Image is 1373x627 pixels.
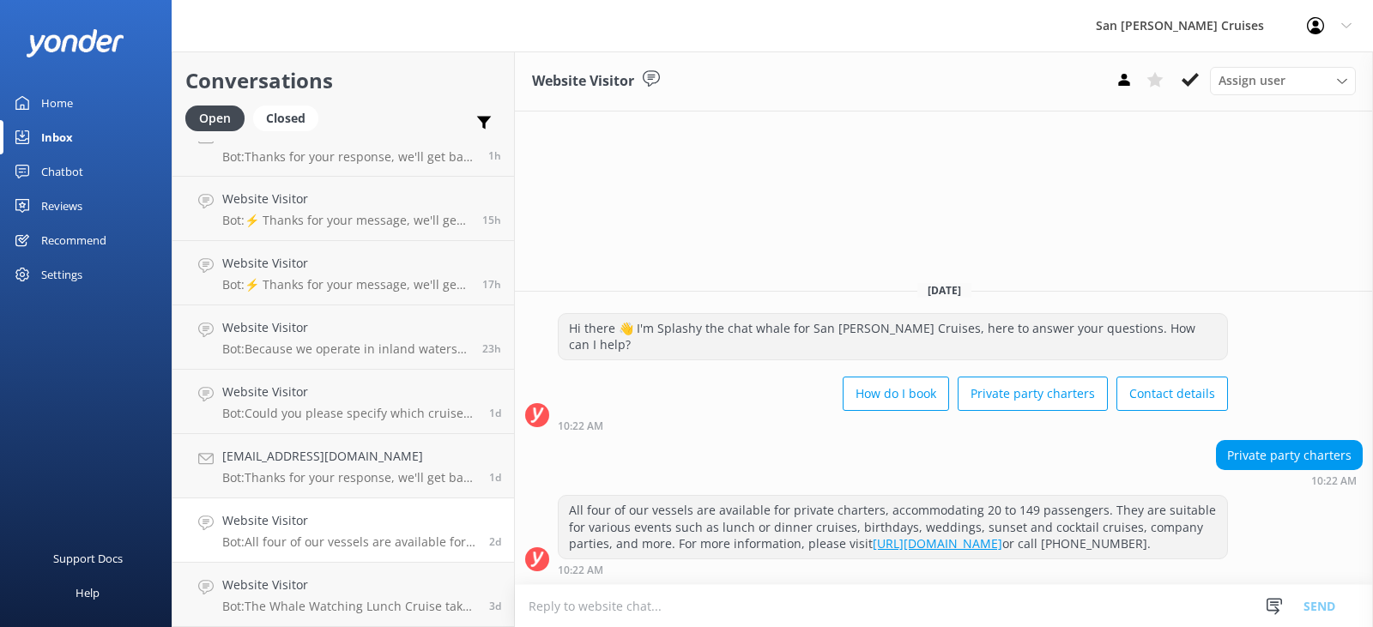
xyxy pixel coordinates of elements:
[26,29,124,57] img: yonder-white-logo.png
[1216,474,1363,486] div: Sep 14 2025 10:22am (UTC -07:00) America/Tijuana
[222,383,476,401] h4: Website Visitor
[253,106,318,131] div: Closed
[41,86,73,120] div: Home
[172,305,514,370] a: Website VisitorBot:Because we operate in inland waters, it is very rare for people to get seasick...
[41,120,73,154] div: Inbox
[917,283,971,298] span: [DATE]
[489,406,501,420] span: Sep 16 2025 05:28am (UTC -07:00) America/Tijuana
[482,341,501,356] span: Sep 16 2025 10:51am (UTC -07:00) America/Tijuana
[172,434,514,498] a: [EMAIL_ADDRESS][DOMAIN_NAME]Bot:Thanks for your response, we'll get back to you as soon as we can...
[559,496,1227,558] div: All four of our vessels are available for private charters, accommodating 20 to 149 passengers. T...
[172,563,514,627] a: Website VisitorBot:The Whale Watching Lunch Cruise takes around 5-6 hours.3d
[222,511,476,530] h4: Website Visitor
[532,70,634,93] h3: Website Visitor
[172,241,514,305] a: Website VisitorBot:⚡ Thanks for your message, we'll get back to you as soon as we can. You're als...
[41,223,106,257] div: Recommend
[1311,476,1357,486] strong: 10:22 AM
[1217,441,1362,470] div: Private party charters
[76,576,100,610] div: Help
[222,213,469,228] p: Bot: ⚡ Thanks for your message, we'll get back to you as soon as we can. You're also welcome to k...
[253,108,327,127] a: Closed
[482,213,501,227] span: Sep 16 2025 06:40pm (UTC -07:00) America/Tijuana
[222,341,469,357] p: Bot: Because we operate in inland waters, it is very rare for people to get seasick on any of our...
[558,421,603,431] strong: 10:22 AM
[172,370,514,434] a: Website VisitorBot:Could you please specify which cruise you are referring to? Here are some opti...
[172,112,514,177] a: [EMAIL_ADDRESS][DOMAIN_NAME]Bot:Thanks for your response, we'll get back to you as soon as we can...
[41,257,82,292] div: Settings
[489,534,501,549] span: Sep 14 2025 10:22am (UTC -07:00) America/Tijuana
[222,277,469,292] p: Bot: ⚡ Thanks for your message, we'll get back to you as soon as we can. You're also welcome to k...
[488,148,501,163] span: Sep 17 2025 08:53am (UTC -07:00) America/Tijuana
[1219,71,1285,90] span: Assign user
[172,177,514,241] a: Website VisitorBot:⚡ Thanks for your message, we'll get back to you as soon as we can. You're als...
[222,534,476,550] p: Bot: All four of our vessels are available for private charters, accommodating 20 to 149 passenge...
[873,535,1002,552] a: [URL][DOMAIN_NAME]
[222,149,475,165] p: Bot: Thanks for your response, we'll get back to you as soon as we can during opening hours.
[222,470,476,485] p: Bot: Thanks for your response, we'll get back to you as soon as we can during opening hours.
[558,564,1228,576] div: Sep 14 2025 10:22am (UTC -07:00) America/Tijuana
[559,314,1227,359] div: Hi there 👋 I'm Splashy the chat whale for San [PERSON_NAME] Cruises, here to answer your question...
[482,277,501,292] span: Sep 16 2025 04:53pm (UTC -07:00) America/Tijuana
[222,254,469,273] h4: Website Visitor
[41,189,82,223] div: Reviews
[558,419,1228,431] div: Sep 14 2025 10:22am (UTC -07:00) America/Tijuana
[41,154,83,189] div: Chatbot
[489,599,501,613] span: Sep 13 2025 01:20pm (UTC -07:00) America/Tijuana
[843,377,949,411] button: How do I book
[222,576,476,594] h4: Website Visitor
[222,190,469,208] h4: Website Visitor
[222,406,476,421] p: Bot: Could you please specify which cruise you are referring to? Here are some options: - Bird Wa...
[958,377,1108,411] button: Private party charters
[222,447,476,466] h4: [EMAIL_ADDRESS][DOMAIN_NAME]
[1116,377,1228,411] button: Contact details
[185,108,253,127] a: Open
[53,541,123,576] div: Support Docs
[1210,67,1356,94] div: Assign User
[185,64,501,97] h2: Conversations
[558,565,603,576] strong: 10:22 AM
[489,470,501,485] span: Sep 15 2025 05:37pm (UTC -07:00) America/Tijuana
[222,599,476,614] p: Bot: The Whale Watching Lunch Cruise takes around 5-6 hours.
[222,318,469,337] h4: Website Visitor
[185,106,245,131] div: Open
[172,498,514,563] a: Website VisitorBot:All four of our vessels are available for private charters, accommodating 20 t...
